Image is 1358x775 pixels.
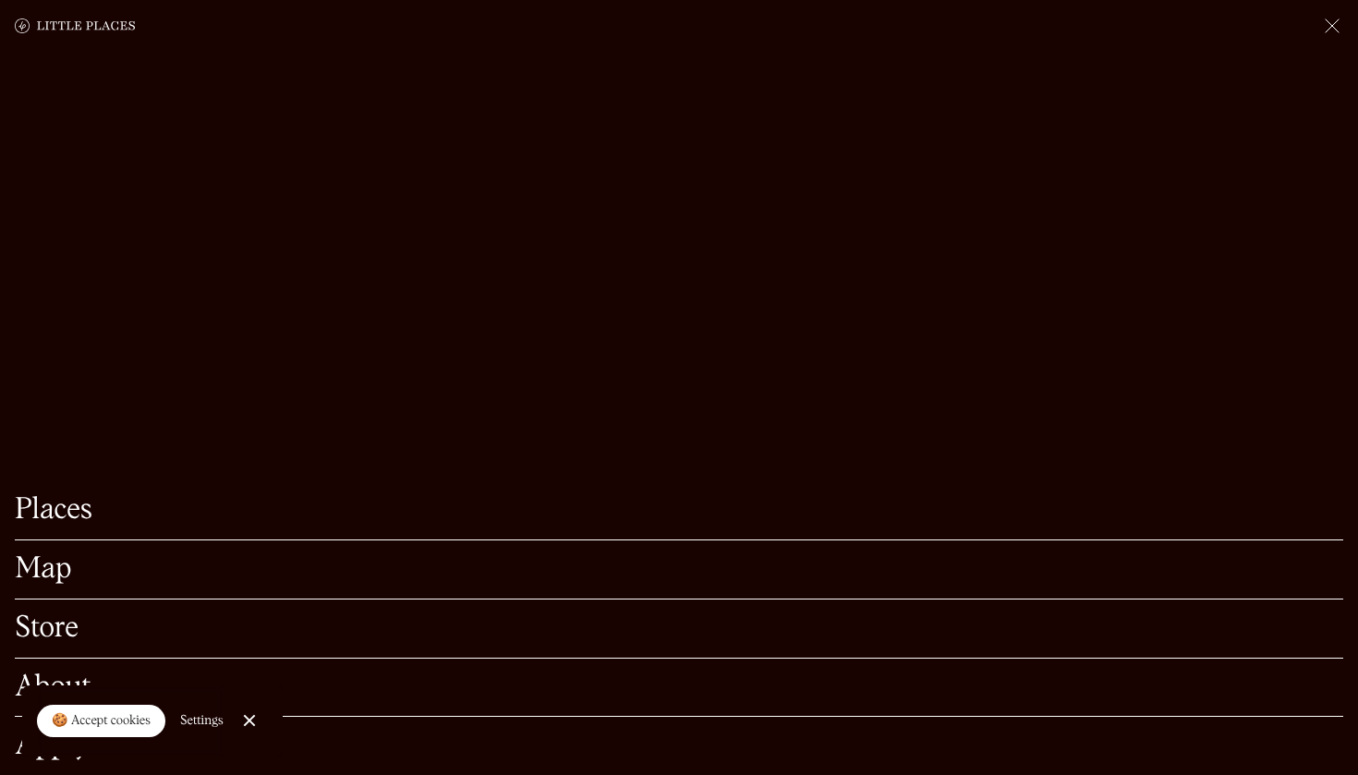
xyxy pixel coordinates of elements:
[15,614,1343,643] a: Store
[180,714,224,727] div: Settings
[15,732,1343,760] a: Apply
[15,555,1343,584] a: Map
[52,712,151,731] div: 🍪 Accept cookies
[15,496,1343,525] a: Places
[249,721,249,721] div: Close Cookie Popup
[231,702,268,739] a: Close Cookie Popup
[15,673,1343,702] a: About
[37,705,165,738] a: 🍪 Accept cookies
[180,700,224,742] a: Settings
